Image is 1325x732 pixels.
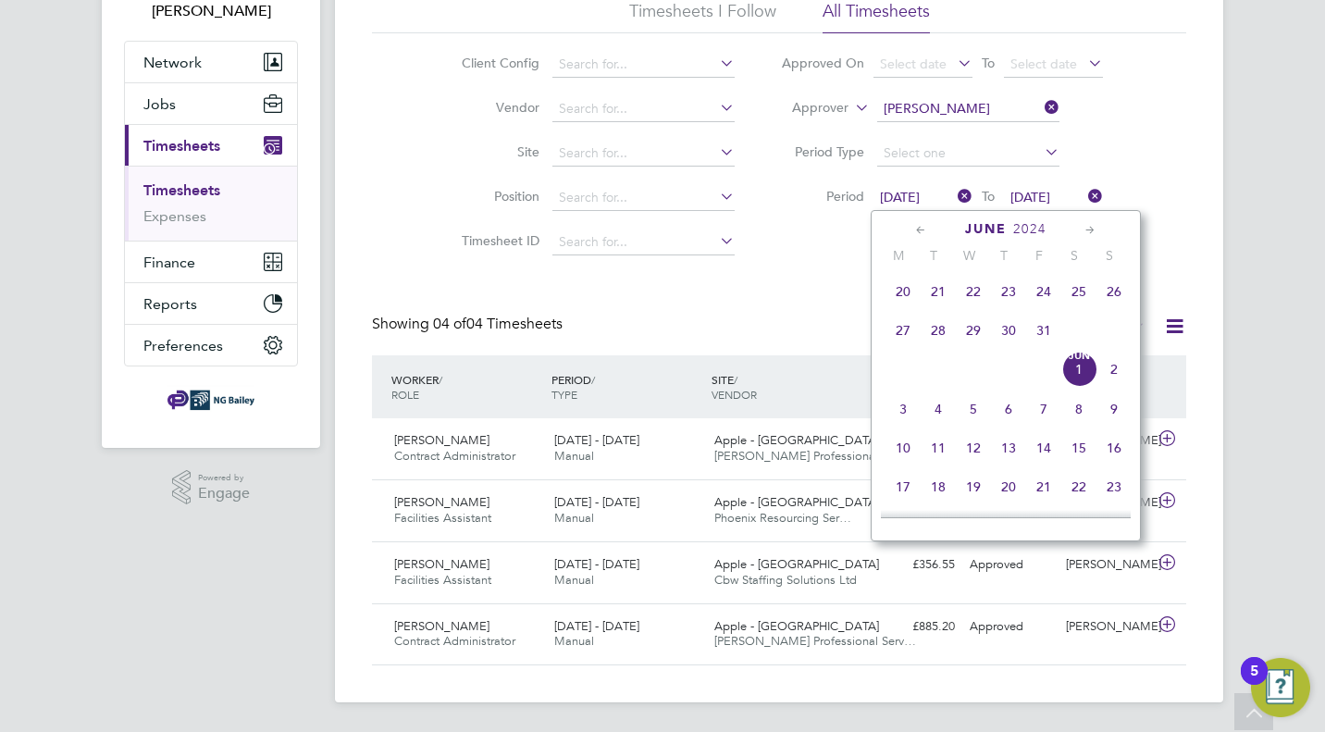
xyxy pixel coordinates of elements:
input: Search for... [877,96,1059,122]
label: Site [456,143,539,160]
span: 22 [1061,469,1096,504]
span: W [951,247,986,264]
label: Approved [1050,317,1145,336]
a: Expenses [143,207,206,225]
button: Finance [125,242,297,282]
span: [DATE] - [DATE] [554,494,639,510]
span: Contract Administrator [394,633,515,649]
span: Manual [554,633,594,649]
span: 9 [1096,391,1132,427]
input: Search for... [552,96,735,122]
span: 30 [991,313,1026,348]
span: 28 [921,313,956,348]
span: [DATE] - [DATE] [554,556,639,572]
span: Reports [143,295,197,313]
span: [DATE] [880,189,920,205]
span: 04 of [433,315,466,333]
span: Select date [880,56,947,72]
input: Search for... [552,230,735,255]
span: 7 [1026,391,1061,427]
label: Period [781,188,864,205]
span: T [916,247,951,264]
span: 27 [885,313,921,348]
span: Contract Administrator [394,448,515,464]
input: Search for... [552,185,735,211]
span: 18 [921,469,956,504]
span: [PERSON_NAME] Professional Serv… [714,448,916,464]
span: 14 [1026,430,1061,465]
img: ngbailey-logo-retina.png [167,385,254,415]
div: 5 [1250,671,1258,695]
span: / [591,372,595,387]
button: Reports [125,283,297,324]
span: S [1057,247,1092,264]
div: £356.55 [866,550,962,580]
span: F [1022,247,1057,264]
span: Manual [554,510,594,526]
div: Showing [372,315,566,334]
span: 23 [1096,469,1132,504]
span: 04 Timesheets [433,315,563,333]
span: 21 [1026,469,1061,504]
span: Network [143,54,202,71]
span: 21 [921,274,956,309]
input: Search for... [552,52,735,78]
span: [DATE] [1010,189,1050,205]
input: Select one [877,141,1059,167]
span: 13 [991,430,1026,465]
span: 22 [956,274,991,309]
input: Search for... [552,141,735,167]
span: 15 [1061,430,1096,465]
div: [PERSON_NAME] [1059,612,1155,642]
span: Select date [1010,56,1077,72]
span: Jobs [143,95,176,113]
div: [PERSON_NAME] [1059,550,1155,580]
span: 5 [956,391,991,427]
span: Apple - [GEOGRAPHIC_DATA] [714,494,879,510]
a: Timesheets [143,181,220,199]
span: TYPE [551,387,577,402]
label: Approved On [781,55,864,71]
span: S [1092,247,1127,264]
span: 23 [991,274,1026,309]
span: [PERSON_NAME] [394,618,489,634]
span: Apple - [GEOGRAPHIC_DATA] [714,618,879,634]
span: [PERSON_NAME] Professional Serv… [714,633,916,649]
span: 30 [1096,508,1132,543]
span: ROLE [391,387,419,402]
span: 12 [956,430,991,465]
div: WORKER [387,363,547,411]
span: [PERSON_NAME] [394,494,489,510]
span: To [976,184,1000,208]
span: 2 [1096,352,1132,387]
span: Jun [1061,352,1096,361]
span: M [881,247,916,264]
span: 24 [885,508,921,543]
span: 20 [991,469,1026,504]
span: 11 [921,430,956,465]
span: 17 [885,469,921,504]
span: Powered by [198,470,250,486]
span: 26 [956,508,991,543]
span: 31 [1026,313,1061,348]
div: Timesheets [125,166,297,241]
span: Apple - [GEOGRAPHIC_DATA] [714,556,879,572]
span: Cbw Staffing Solutions Ltd [714,572,857,588]
span: 2024 [1013,221,1046,237]
span: 10 [885,430,921,465]
a: Powered byEngage [172,470,251,505]
span: / [734,372,737,387]
span: 25 [921,508,956,543]
label: Client Config [456,55,539,71]
span: 24 [1026,274,1061,309]
span: June [965,221,1007,237]
span: Manual [554,448,594,464]
span: Finance [143,254,195,271]
button: Preferences [125,325,297,366]
span: 8 [1061,391,1096,427]
label: Approver [765,99,848,118]
button: Timesheets [125,125,297,166]
div: Approved [962,612,1059,642]
div: £824.34 [866,426,962,456]
div: £885.20 [866,612,962,642]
